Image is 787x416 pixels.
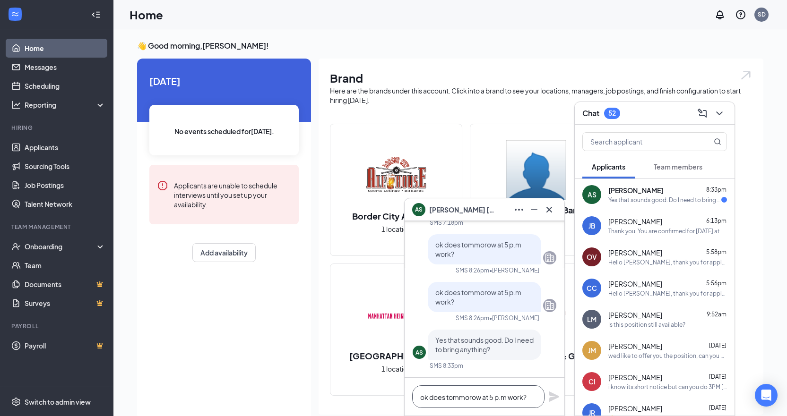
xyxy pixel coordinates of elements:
input: Search applicant [583,133,695,151]
img: Hudson's Bar & Grill [506,140,566,200]
div: Hello [PERSON_NAME], thank you for applying. Would you be able to come in for an interview this w... [608,258,727,266]
svg: Collapse [91,10,101,19]
button: ChevronDown [712,106,727,121]
span: 5:58pm [706,248,726,255]
img: Border City Alehouse [366,146,426,206]
img: open.6027fd2a22e1237b5b06.svg [740,70,752,81]
button: Cross [542,202,557,217]
a: Job Postings [25,176,105,195]
span: 5:56pm [706,280,726,287]
div: Is this position still available? [608,321,685,329]
span: [DATE] [709,342,726,349]
span: 6:13pm [706,217,726,224]
div: SMS 8:33pm [430,362,463,370]
svg: Company [544,300,555,311]
div: Open Intercom Messenger [755,384,778,407]
div: Team Management [11,223,104,231]
span: [PERSON_NAME] [608,373,662,382]
span: Team members [654,162,702,171]
button: Minimize [527,202,542,217]
span: Applicants [592,162,625,171]
a: Home [25,39,105,58]
div: Onboarding [25,242,97,251]
svg: Company [544,252,555,263]
div: JM [588,346,596,355]
div: Reporting [25,100,106,110]
svg: Ellipses [513,204,525,215]
div: Yes that sounds good. Do I need to bring anything? [608,196,721,204]
span: 8:33pm [706,186,726,193]
span: ok does tommorow at 5 p.m work? [435,288,521,306]
span: [PERSON_NAME] [608,217,662,226]
div: i know its short notice but can you do 3PM [DATE]? [608,383,727,391]
svg: MagnifyingGlass [714,138,721,145]
h1: Brand [330,70,752,86]
span: [PERSON_NAME] [608,310,662,320]
span: [PERSON_NAME] [608,404,662,413]
span: [DATE] [709,373,726,380]
div: SD [758,10,766,18]
svg: Cross [544,204,555,215]
h2: Border City Alehouse [343,210,450,222]
span: [PERSON_NAME] [608,248,662,257]
div: SMS 8:26pm [456,314,489,322]
svg: Notifications [714,9,726,20]
svg: Settings [11,397,21,407]
div: SMS 7:18pm [430,219,463,227]
h2: [GEOGRAPHIC_DATA] [340,350,452,362]
div: CC [587,283,597,293]
span: [PERSON_NAME] [608,341,662,351]
span: • [PERSON_NAME] [489,314,539,322]
div: Hello [PERSON_NAME], thank you for applying. would you be able to come in for an interview this w... [608,289,727,297]
button: ComposeMessage [695,106,710,121]
span: [PERSON_NAME] [608,279,662,289]
a: DocumentsCrown [25,275,105,294]
div: LM [587,314,597,324]
span: • [PERSON_NAME] [489,266,539,274]
div: Switch to admin view [25,397,91,407]
svg: ComposeMessage [697,108,708,119]
div: AS [415,348,423,357]
span: Yes that sounds good. Do I need to bring anything? [435,336,534,354]
svg: Minimize [528,204,540,215]
img: Manhattan Heights Tavern & Grill [366,286,426,346]
a: SurveysCrown [25,294,105,313]
span: ok does tommorow at 5 p.m work? [435,240,521,258]
span: [DATE] [709,404,726,411]
a: Team [25,256,105,275]
h3: Chat [582,108,599,119]
svg: WorkstreamLogo [10,9,20,19]
a: Applicants [25,138,105,157]
span: [PERSON_NAME] [608,186,663,195]
div: 52 [608,109,616,117]
button: Add availability [192,243,256,262]
span: No events scheduled for [DATE] . [174,126,274,136]
span: [DATE] [149,74,299,88]
svg: Analysis [11,100,21,110]
div: Hiring [11,124,104,132]
div: Here are the brands under this account. Click into a brand to see your locations, managers, job p... [330,86,752,105]
svg: ChevronDown [714,108,725,119]
a: Sourcing Tools [25,157,105,176]
div: AS [588,190,597,199]
div: CI [588,377,596,386]
span: 1 location [381,364,411,374]
div: Applicants are unable to schedule interviews until you set up your availability. [174,180,291,209]
h1: Home [130,7,163,23]
a: Scheduling [25,76,105,95]
h3: 👋 Good morning, [PERSON_NAME] ! [137,41,763,51]
span: [PERSON_NAME] [PERSON_NAME] [429,204,495,215]
div: Thank you. You are confirmed for [DATE] at 2:45 PM. At [GEOGRAPHIC_DATA] on [STREET_ADDRESS][PERS... [608,227,727,235]
svg: Plane [548,391,560,402]
svg: Error [157,180,168,191]
svg: QuestionInfo [735,9,746,20]
a: PayrollCrown [25,336,105,355]
div: JB [588,221,596,230]
a: Messages [25,58,105,76]
button: Ellipses [511,202,527,217]
div: SMS 8:26pm [456,266,489,274]
svg: UserCheck [11,242,21,251]
span: 1 location [381,224,411,234]
div: wed like to offer you the position, can you give me a call back at [PHONE_NUMBER] [608,352,727,360]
